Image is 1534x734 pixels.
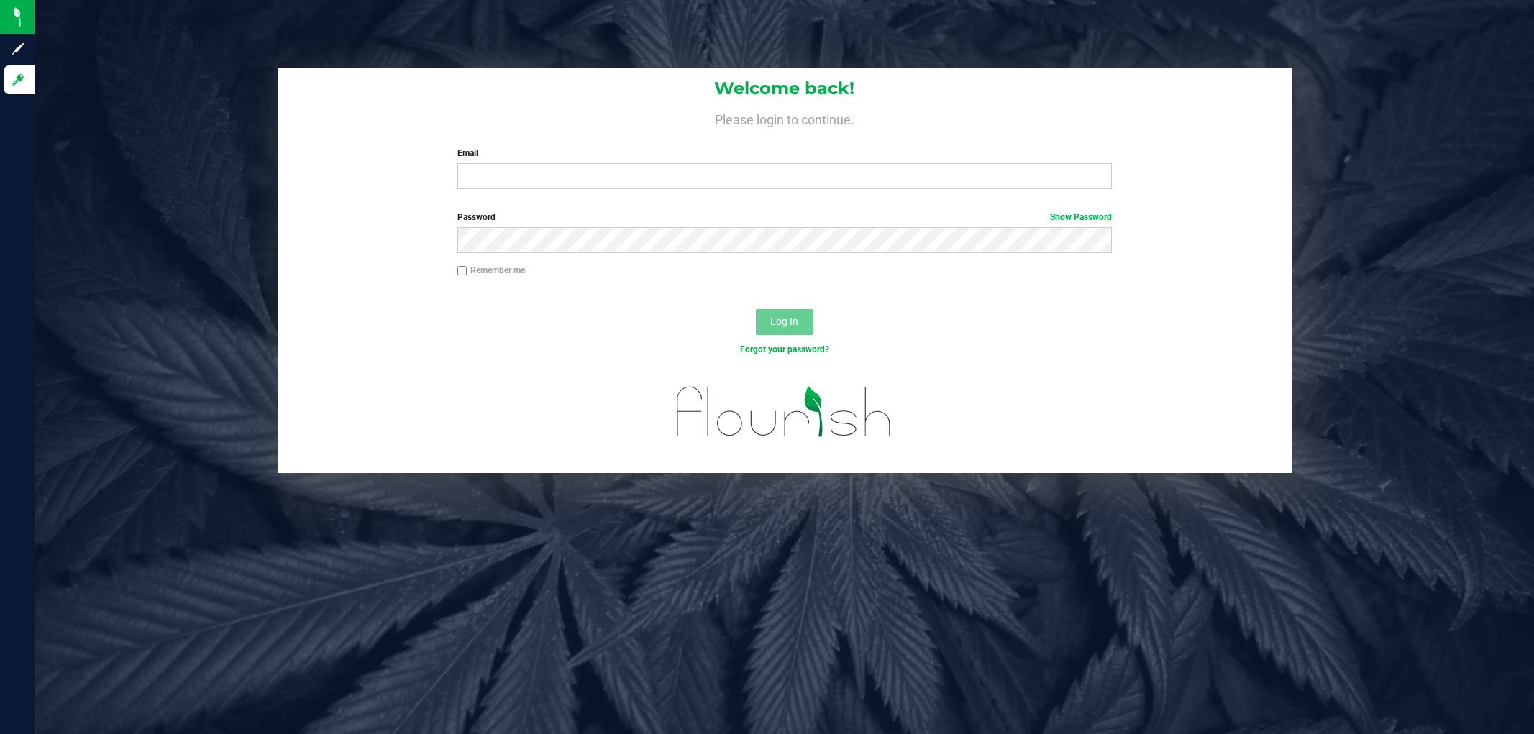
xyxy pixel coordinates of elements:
[11,73,25,87] inline-svg: Log in
[11,42,25,56] inline-svg: Sign up
[457,266,467,276] input: Remember me
[278,109,1292,127] h4: Please login to continue.
[457,147,1112,160] label: Email
[657,371,911,452] img: flourish_logo.svg
[457,212,496,222] span: Password
[770,316,798,327] span: Log In
[740,344,829,354] a: Forgot your password?
[756,309,813,335] button: Log In
[1050,212,1112,222] a: Show Password
[457,264,525,277] label: Remember me
[278,79,1292,98] h1: Welcome back!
